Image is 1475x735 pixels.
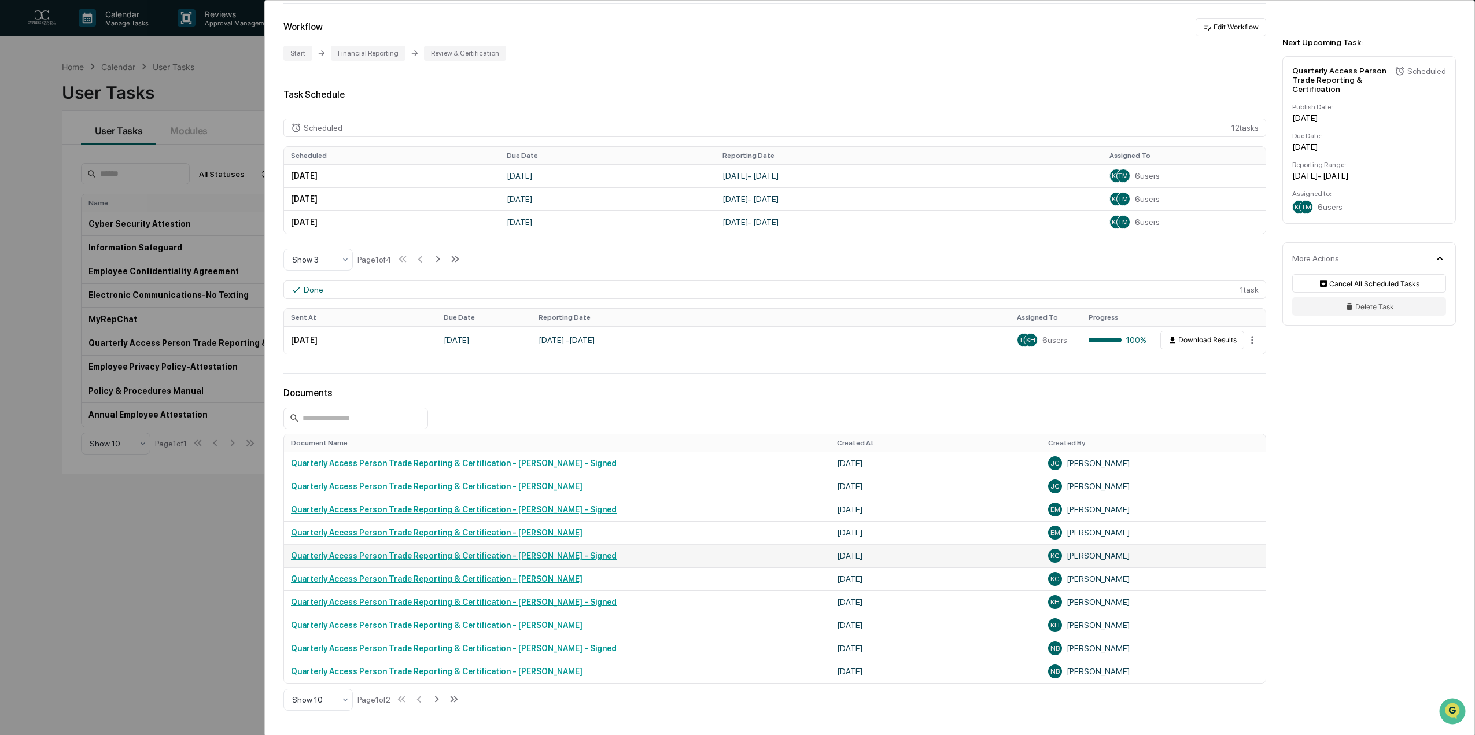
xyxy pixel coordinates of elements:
[12,146,30,164] img: Jack Rasmussen
[1118,195,1128,203] span: TM
[1118,172,1128,180] span: TM
[830,544,1041,567] td: [DATE]
[284,434,830,452] th: Document Name
[283,21,323,32] div: Workflow
[1318,202,1343,212] span: 6 users
[1050,552,1060,560] span: KC
[1438,697,1469,728] iframe: Open customer support
[95,236,143,248] span: Attestations
[291,620,582,630] a: Quarterly Access Person Trade Reporting & Certification - [PERSON_NAME]
[82,286,140,295] a: Powered byPylon
[291,644,617,653] a: Quarterly Access Person Trade Reporting & Certification - [PERSON_NAME] - Signed
[284,326,437,354] td: [DATE]
[12,259,21,268] div: 🔎
[1292,274,1446,293] button: Cancel All Scheduled Tasks
[284,309,437,326] th: Sent At
[1292,297,1446,316] button: Delete Task
[12,237,21,246] div: 🖐️
[1292,113,1446,123] div: [DATE]
[830,434,1041,452] th: Created At
[179,125,211,139] button: See all
[284,210,500,234] td: [DATE]
[1050,459,1060,467] span: JC
[52,99,159,109] div: We're available if you need us!
[283,387,1266,398] div: Documents
[1292,161,1446,169] div: Reporting Range:
[1050,505,1060,514] span: EM
[1292,171,1446,180] div: [DATE] - [DATE]
[283,280,1266,299] div: 1 task
[283,119,1266,137] div: 12 task s
[1019,336,1029,344] span: TM
[291,459,617,468] a: Quarterly Access Person Trade Reporting & Certification - [PERSON_NAME] - Signed
[115,286,140,295] span: Pylon
[12,88,32,109] img: 1746055101610-c473b297-6a78-478c-a979-82029cc54cd1
[830,614,1041,637] td: [DATE]
[291,667,582,676] a: Quarterly Access Person Trade Reporting & Certification - [PERSON_NAME]
[36,188,94,197] span: [PERSON_NAME]
[283,89,1266,100] div: Task Schedule
[1050,482,1060,490] span: JC
[1041,434,1266,452] th: Created By
[12,24,211,42] p: How can we help?
[532,326,1010,354] td: [DATE] - [DATE]
[12,128,78,137] div: Past conversations
[291,505,617,514] a: Quarterly Access Person Trade Reporting & Certification - [PERSON_NAME] - Signed
[23,157,32,167] img: 1746055101610-c473b297-6a78-478c-a979-82029cc54cd1
[1026,336,1035,344] span: KH
[1050,667,1060,675] span: NB
[284,164,500,187] td: [DATE]
[23,189,32,198] img: 1746055101610-c473b297-6a78-478c-a979-82029cc54cd1
[1102,147,1266,164] th: Assigned To
[291,574,582,583] a: Quarterly Access Person Trade Reporting & Certification - [PERSON_NAME]
[12,177,30,195] img: Jack Rasmussen
[500,187,716,210] td: [DATE]
[331,46,405,61] div: Financial Reporting
[1048,664,1259,678] div: [PERSON_NAME]
[500,147,716,164] th: Due Date
[1282,38,1456,47] div: Next Upcoming Task:
[1112,218,1121,226] span: KC
[291,551,617,560] a: Quarterly Access Person Trade Reporting & Certification - [PERSON_NAME] - Signed
[1082,309,1153,326] th: Progress
[1050,575,1060,583] span: KC
[1050,529,1060,537] span: EM
[1050,598,1060,606] span: KH
[1010,309,1082,326] th: Assigned To
[830,475,1041,498] td: [DATE]
[1160,331,1244,349] button: Download Results
[291,528,582,537] a: Quarterly Access Person Trade Reporting & Certification - [PERSON_NAME]
[1112,172,1121,180] span: KC
[830,567,1041,590] td: [DATE]
[1292,103,1446,111] div: Publish Date:
[437,309,532,326] th: Due Date
[1048,572,1259,586] div: [PERSON_NAME]
[1048,618,1259,632] div: [PERSON_NAME]
[283,46,312,61] div: Start
[1048,641,1259,655] div: [PERSON_NAME]
[716,147,1102,164] th: Reporting Date
[23,236,75,248] span: Preclearance
[716,210,1102,234] td: [DATE] - [DATE]
[304,285,323,294] div: Done
[1048,479,1259,493] div: [PERSON_NAME]
[1292,190,1446,198] div: Assigned to:
[1292,142,1446,152] div: [DATE]
[830,590,1041,614] td: [DATE]
[102,157,126,166] span: [DATE]
[24,88,45,109] img: 8933085812038_c878075ebb4cc5468115_72.jpg
[1135,217,1160,227] span: 6 users
[79,231,148,252] a: 🗄️Attestations
[532,309,1010,326] th: Reporting Date
[1295,203,1304,211] span: KC
[1048,549,1259,563] div: [PERSON_NAME]
[284,147,500,164] th: Scheduled
[291,482,582,491] a: Quarterly Access Person Trade Reporting & Certification - [PERSON_NAME]
[830,660,1041,683] td: [DATE]
[7,253,78,274] a: 🔎Data Lookup
[830,452,1041,475] td: [DATE]
[830,498,1041,521] td: [DATE]
[84,237,93,246] div: 🗄️
[7,231,79,252] a: 🖐️Preclearance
